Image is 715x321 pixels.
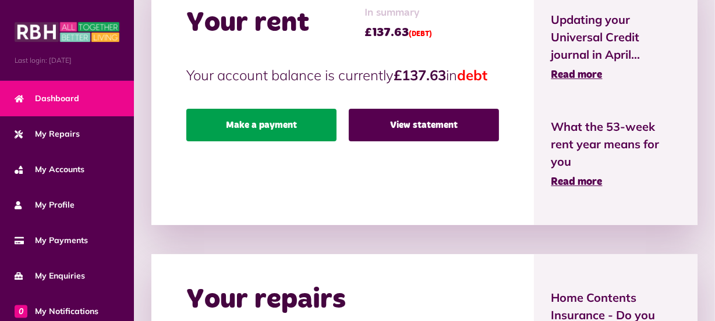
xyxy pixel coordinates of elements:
[551,177,603,187] span: Read more
[15,270,85,282] span: My Enquiries
[15,163,84,176] span: My Accounts
[15,128,80,140] span: My Repairs
[551,11,680,63] span: Updating your Universal Credit journal in April...
[364,5,432,21] span: In summary
[186,109,337,141] a: Make a payment
[15,305,27,318] span: 0
[15,20,119,44] img: MyRBH
[15,305,98,318] span: My Notifications
[15,92,79,105] span: Dashboard
[349,109,499,141] a: View statement
[394,66,446,84] strong: £137.63
[457,66,487,84] span: debt
[186,283,346,317] h2: Your repairs
[15,234,88,247] span: My Payments
[551,70,603,80] span: Read more
[551,11,680,83] a: Updating your Universal Credit journal in April... Read more
[409,31,432,38] span: (DEBT)
[364,24,432,41] span: £137.63
[551,118,680,190] a: What the 53-week rent year means for you Read more
[186,6,309,40] h2: Your rent
[15,199,75,211] span: My Profile
[186,65,499,85] p: Your account balance is currently in
[551,118,680,170] span: What the 53-week rent year means for you
[15,55,119,66] span: Last login: [DATE]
